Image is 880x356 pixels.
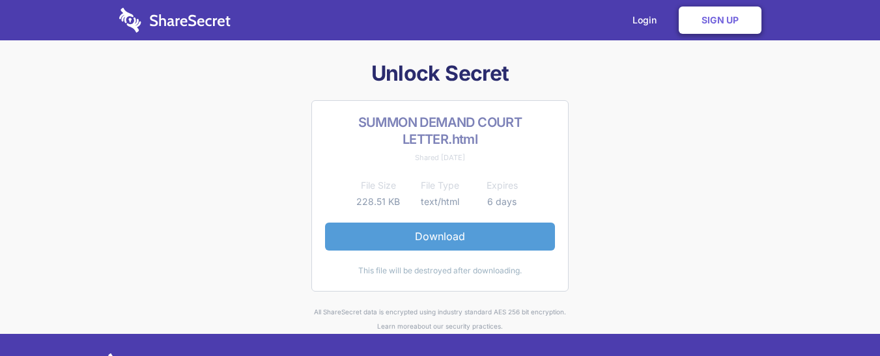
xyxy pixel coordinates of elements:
a: Sign Up [679,7,761,34]
div: All ShareSecret data is encrypted using industry standard AES 256 bit encryption. about our secur... [102,305,779,334]
th: File Type [409,178,471,193]
th: File Size [347,178,409,193]
th: Expires [471,178,533,193]
td: 228.51 KB [347,194,409,210]
div: Shared [DATE] [325,150,555,165]
img: logo-wordmark-white-trans-d4663122ce5f474addd5e946df7df03e33cb6a1c49d2221995e7729f52c070b2.svg [119,8,231,33]
h2: SUMMON DEMAND COURT LETTER.html [325,114,555,148]
td: 6 days [471,194,533,210]
a: Download [325,223,555,250]
div: This file will be destroyed after downloading. [325,264,555,278]
td: text/html [409,194,471,210]
a: Learn more [377,322,414,330]
h1: Unlock Secret [102,60,779,87]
